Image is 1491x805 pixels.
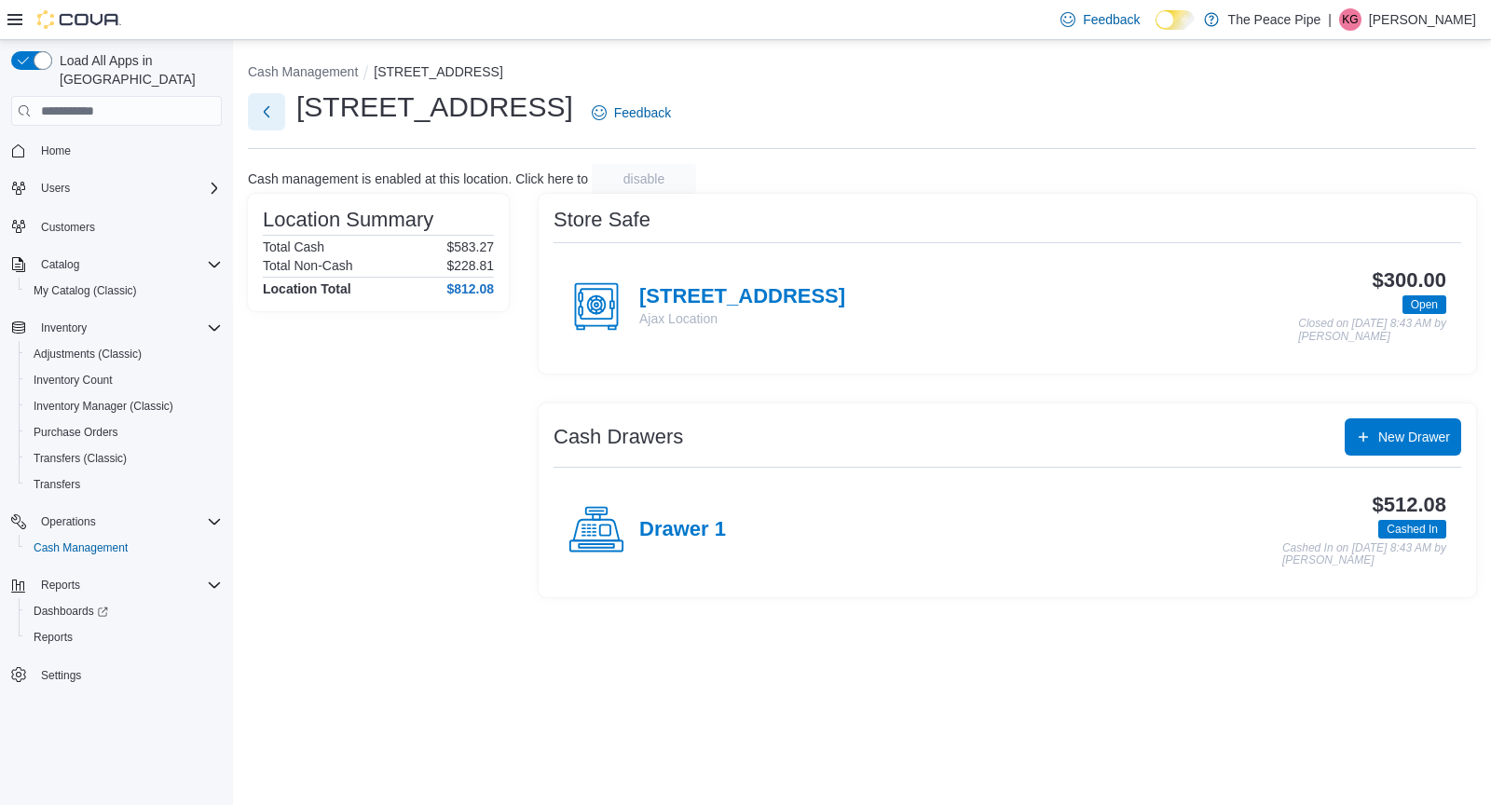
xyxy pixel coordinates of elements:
a: Dashboards [19,598,229,624]
span: Reports [41,578,80,593]
span: Open [1411,296,1438,313]
span: Customers [34,214,222,238]
button: Inventory [4,315,229,341]
p: $228.81 [446,258,494,273]
button: Reports [34,574,88,596]
span: Users [34,177,222,199]
span: Transfers [26,473,222,496]
p: $583.27 [446,239,494,254]
span: Inventory [41,321,87,335]
span: Customers [41,220,95,235]
h4: Drawer 1 [639,518,726,542]
h4: $812.08 [446,281,494,296]
span: Settings [41,668,81,683]
button: Inventory Count [19,367,229,393]
div: Katie Gordon [1339,8,1361,31]
nav: Complex example [11,130,222,737]
span: My Catalog (Classic) [34,283,137,298]
span: Users [41,181,70,196]
button: Adjustments (Classic) [19,341,229,367]
button: [STREET_ADDRESS] [374,64,502,79]
span: KG [1342,8,1358,31]
button: Transfers (Classic) [19,445,229,471]
a: Feedback [1053,1,1147,38]
a: Home [34,140,78,162]
a: Transfers [26,473,88,496]
p: | [1328,8,1332,31]
a: Settings [34,664,89,687]
span: Settings [34,663,222,687]
button: Home [4,137,229,164]
button: Reports [4,572,229,598]
h3: $300.00 [1373,269,1446,292]
p: [PERSON_NAME] [1369,8,1476,31]
p: Closed on [DATE] 8:43 AM by [PERSON_NAME] [1298,318,1446,343]
a: Dashboards [26,600,116,622]
button: Customers [4,212,229,239]
a: Inventory Manager (Classic) [26,395,181,417]
h1: [STREET_ADDRESS] [296,89,573,126]
p: Cash management is enabled at this location. Click here to [248,171,588,186]
span: Transfers (Classic) [26,447,222,470]
span: Reports [34,630,73,645]
span: Dark Mode [1156,30,1156,31]
span: Operations [41,514,96,529]
span: Reports [26,626,222,648]
button: Operations [34,511,103,533]
span: Open [1402,295,1446,314]
button: Operations [4,509,229,535]
h4: Location Total [263,281,351,296]
button: Purchase Orders [19,419,229,445]
button: Users [4,175,229,201]
button: Settings [4,662,229,689]
button: Catalog [4,252,229,278]
button: Users [34,177,77,199]
span: Cashed In [1378,520,1446,539]
p: Ajax Location [639,309,845,328]
span: Adjustments (Classic) [26,343,222,365]
button: My Catalog (Classic) [19,278,229,304]
span: Cash Management [26,537,222,559]
h3: $512.08 [1373,494,1446,516]
h3: Cash Drawers [554,426,683,448]
span: Inventory Manager (Classic) [34,399,173,414]
span: Operations [34,511,222,533]
a: Cash Management [26,537,135,559]
button: disable [592,164,696,194]
span: Dashboards [26,600,222,622]
a: Inventory Count [26,369,120,391]
span: disable [623,170,664,188]
span: Purchase Orders [26,421,222,443]
span: Transfers (Classic) [34,451,127,466]
span: Catalog [34,253,222,276]
span: Home [34,139,222,162]
span: Feedback [1083,10,1140,29]
a: Purchase Orders [26,421,126,443]
h3: Store Safe [554,209,650,231]
span: Cashed In [1387,521,1438,538]
button: Cash Management [248,64,358,79]
button: Inventory [34,317,94,339]
h6: Total Non-Cash [263,258,353,273]
span: Inventory Count [34,373,113,388]
button: Cash Management [19,535,229,561]
img: Cova [37,10,121,29]
h6: Total Cash [263,239,324,254]
p: Cashed In on [DATE] 8:43 AM by [PERSON_NAME] [1282,542,1446,567]
button: Reports [19,624,229,650]
button: Catalog [34,253,87,276]
span: Inventory Count [26,369,222,391]
button: Next [248,93,285,130]
span: Adjustments (Classic) [34,347,142,362]
span: Dashboards [34,604,108,619]
a: Feedback [584,94,678,131]
button: New Drawer [1345,418,1461,456]
a: Adjustments (Classic) [26,343,149,365]
span: Cash Management [34,540,128,555]
h3: Location Summary [263,209,433,231]
span: Reports [34,574,222,596]
p: The Peace Pipe [1228,8,1321,31]
span: Inventory Manager (Classic) [26,395,222,417]
button: Inventory Manager (Classic) [19,393,229,419]
span: My Catalog (Classic) [26,280,222,302]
